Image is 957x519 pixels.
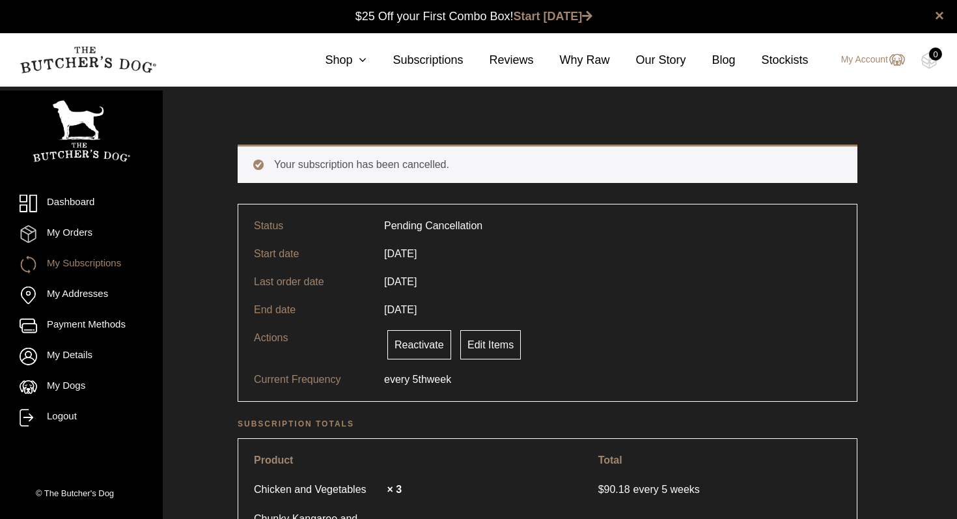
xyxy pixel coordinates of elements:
a: My Dogs [20,378,143,396]
a: Reactivate [387,330,451,359]
a: Our Story [610,51,686,69]
td: [DATE] [376,268,424,296]
td: [DATE] [376,296,424,324]
span: week [427,372,451,387]
td: Pending Cancellation [376,212,490,240]
span: $ [598,484,604,495]
td: [DATE] [376,240,424,268]
a: Why Raw [534,51,610,69]
a: My Details [20,348,143,365]
div: 0 [929,48,942,61]
a: My Subscriptions [20,256,143,274]
a: Start [DATE] [514,10,593,23]
a: Stockists [736,51,809,69]
a: Reviews [463,51,533,69]
td: Last order date [246,268,376,296]
a: close [935,8,944,23]
img: TBD_Cart-Empty.png [921,52,937,69]
a: Blog [686,51,736,69]
a: Edit Items [460,330,521,359]
a: Logout [20,409,143,427]
a: My Account [828,52,905,68]
a: Shop [299,51,367,69]
th: Product [246,447,589,474]
strong: × 3 [387,484,402,495]
a: My Addresses [20,287,143,304]
p: Current Frequency [254,372,384,387]
th: Total [590,447,849,474]
td: Status [246,212,376,240]
td: Actions [246,324,376,365]
a: Dashboard [20,195,143,212]
span: every 5th [384,372,427,387]
img: TBD_Portrait_Logo_White.png [33,100,130,162]
span: 90.18 [598,484,633,495]
a: Payment Methods [20,317,143,335]
a: My Orders [20,225,143,243]
div: Your subscription has been cancelled. [238,145,857,183]
a: Subscriptions [367,51,463,69]
td: Start date [246,240,376,268]
td: every 5 weeks [590,475,849,503]
h2: Subscription totals [238,417,857,430]
a: Chicken and Vegetables [254,482,384,498]
td: End date [246,296,376,324]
